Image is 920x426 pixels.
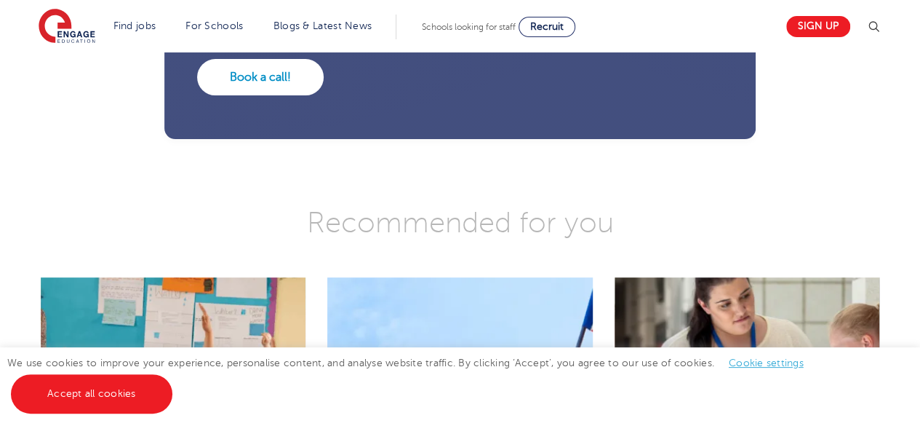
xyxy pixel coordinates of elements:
[30,205,890,241] h3: Recommended for you
[786,16,850,37] a: Sign up
[273,20,372,31] a: Blogs & Latest News
[197,59,324,95] a: Book a call!
[113,20,156,31] a: Find jobs
[422,22,516,32] span: Schools looking for staff
[519,17,575,37] a: Recruit
[729,358,804,368] a: Cookie settings
[185,20,243,31] a: For Schools
[39,9,95,45] img: Engage Education
[7,358,818,399] span: We use cookies to improve your experience, personalise content, and analyse website traffic. By c...
[11,374,172,414] a: Accept all cookies
[530,21,564,32] span: Recruit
